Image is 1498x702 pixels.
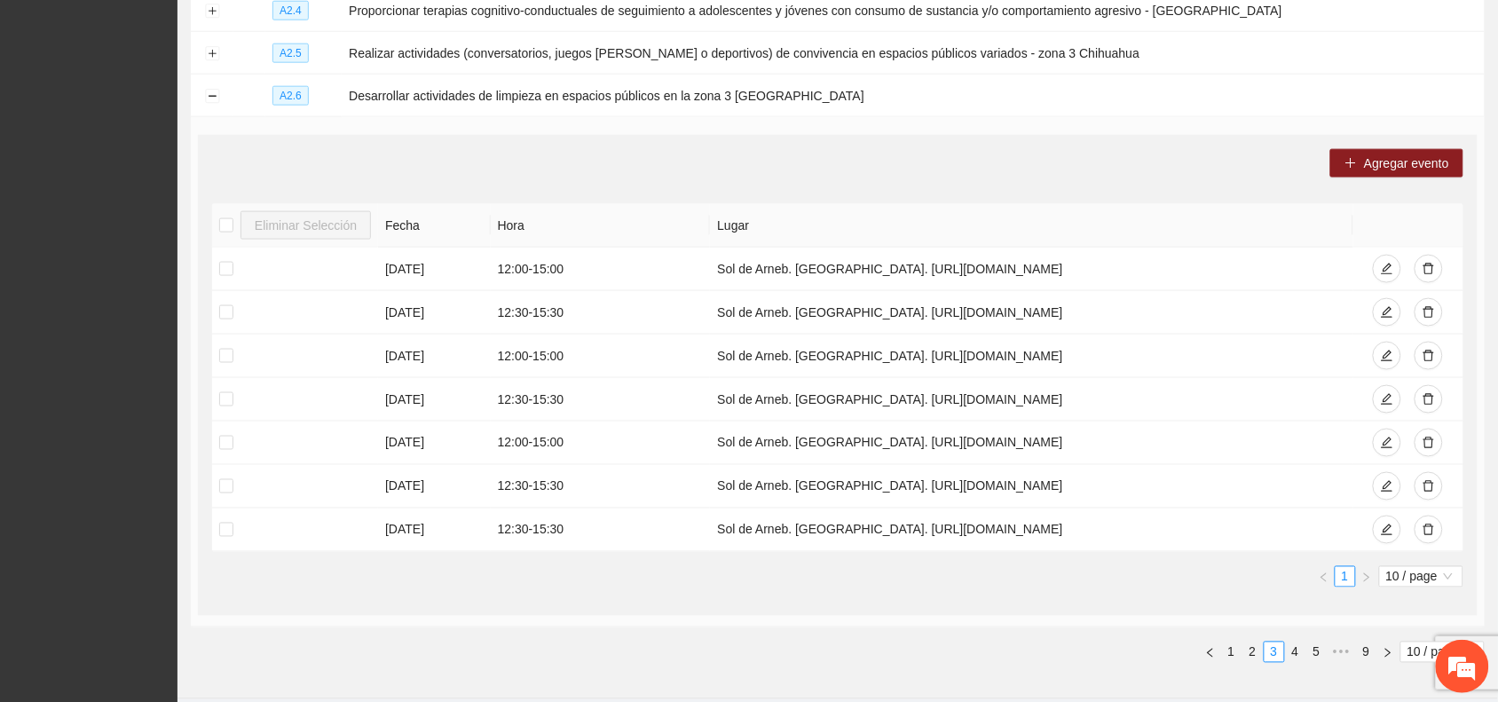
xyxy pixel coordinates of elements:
button: right [1356,566,1377,588]
td: 12:00 - 15:00 [491,335,711,378]
li: 1 [1335,566,1356,588]
span: right [1383,648,1393,659]
span: Agregar evento [1364,154,1449,173]
td: Realizar actividades (conversatorios, juegos [PERSON_NAME] o deportivos) de convivencia en espaci... [342,32,1485,75]
button: plusAgregar evento [1330,149,1463,177]
button: delete [1415,385,1443,414]
button: delete [1415,342,1443,370]
td: [DATE] [378,378,491,422]
span: edit [1381,393,1393,407]
span: plus [1344,157,1357,171]
span: A2.5 [272,43,309,63]
li: Next 5 Pages [1328,642,1356,663]
button: right [1377,642,1399,663]
span: right [1361,572,1372,583]
button: Eliminar Selección [240,211,371,240]
span: edit [1381,350,1393,364]
span: edit [1381,524,1393,538]
div: Minimizar ventana de chat en vivo [291,9,334,51]
td: 12:00 - 15:00 [491,248,711,291]
td: [DATE] [378,335,491,378]
div: Page Size [1400,642,1485,663]
span: delete [1423,437,1435,451]
span: edit [1381,306,1393,320]
span: delete [1423,480,1435,494]
span: delete [1423,306,1435,320]
li: 5 [1306,642,1328,663]
button: delete [1415,472,1443,501]
button: Expand row [205,4,219,19]
td: 12:00 - 15:00 [491,422,711,465]
li: Previous Page [1200,642,1221,663]
span: edit [1381,263,1393,277]
a: 9 [1357,643,1376,662]
span: edit [1381,480,1393,494]
button: edit [1373,472,1401,501]
td: Desarrollar actividades de limpieza en espacios públicos en la zona 3 [GEOGRAPHIC_DATA] [342,75,1485,117]
div: Chatee con nosotros ahora [92,91,298,114]
span: edit [1381,437,1393,451]
button: left [1313,566,1335,588]
li: Next Page [1377,642,1399,663]
td: 12:30 - 15:30 [491,378,711,422]
td: [DATE] [378,509,491,552]
td: Sol de Arneb. [GEOGRAPHIC_DATA]. [URL][DOMAIN_NAME] [710,509,1352,552]
a: 5 [1307,643,1327,662]
button: delete [1415,429,1443,457]
span: 10 / page [1386,567,1456,587]
div: Page Size [1379,566,1463,588]
td: 12:30 - 15:30 [491,465,711,509]
span: Estamos en línea. [103,237,245,416]
span: A2.4 [272,1,309,20]
textarea: Escriba su mensaje y pulse “Intro” [9,485,338,547]
button: edit [1373,429,1401,457]
td: Sol de Arneb. [GEOGRAPHIC_DATA]. [URL][DOMAIN_NAME] [710,291,1352,335]
button: Expand row [205,47,219,61]
a: 2 [1243,643,1263,662]
td: Sol de Arneb. [GEOGRAPHIC_DATA]. [URL][DOMAIN_NAME] [710,248,1352,291]
li: 2 [1242,642,1264,663]
a: 1 [1336,567,1355,587]
span: delete [1423,393,1435,407]
td: [DATE] [378,291,491,335]
span: ••• [1328,642,1356,663]
li: 1 [1221,642,1242,663]
td: [DATE] [378,422,491,465]
a: 4 [1286,643,1305,662]
span: A2.6 [272,86,309,106]
td: Sol de Arneb. [GEOGRAPHIC_DATA]. [URL][DOMAIN_NAME] [710,378,1352,422]
th: Hora [491,204,711,248]
td: Sol de Arneb. [GEOGRAPHIC_DATA]. [URL][DOMAIN_NAME] [710,422,1352,465]
button: edit [1373,255,1401,283]
li: Next Page [1356,566,1377,588]
th: Lugar [710,204,1352,248]
button: delete [1415,516,1443,544]
button: edit [1373,342,1401,370]
td: 12:30 - 15:30 [491,291,711,335]
button: left [1200,642,1221,663]
button: edit [1373,298,1401,327]
span: delete [1423,263,1435,277]
button: delete [1415,298,1443,327]
td: [DATE] [378,465,491,509]
span: delete [1423,524,1435,538]
li: 9 [1356,642,1377,663]
button: Collapse row [205,90,219,104]
span: left [1319,572,1329,583]
button: delete [1415,255,1443,283]
li: 3 [1264,642,1285,663]
button: edit [1373,385,1401,414]
span: 10 / page [1407,643,1478,662]
li: 4 [1285,642,1306,663]
a: 1 [1222,643,1242,662]
button: edit [1373,516,1401,544]
a: 3 [1265,643,1284,662]
td: 12:30 - 15:30 [491,509,711,552]
span: left [1205,648,1216,659]
td: [DATE] [378,248,491,291]
li: Previous Page [1313,566,1335,588]
td: Sol de Arneb. [GEOGRAPHIC_DATA]. [URL][DOMAIN_NAME] [710,465,1352,509]
th: Fecha [378,204,491,248]
span: delete [1423,350,1435,364]
td: Sol de Arneb. [GEOGRAPHIC_DATA]. [URL][DOMAIN_NAME] [710,335,1352,378]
